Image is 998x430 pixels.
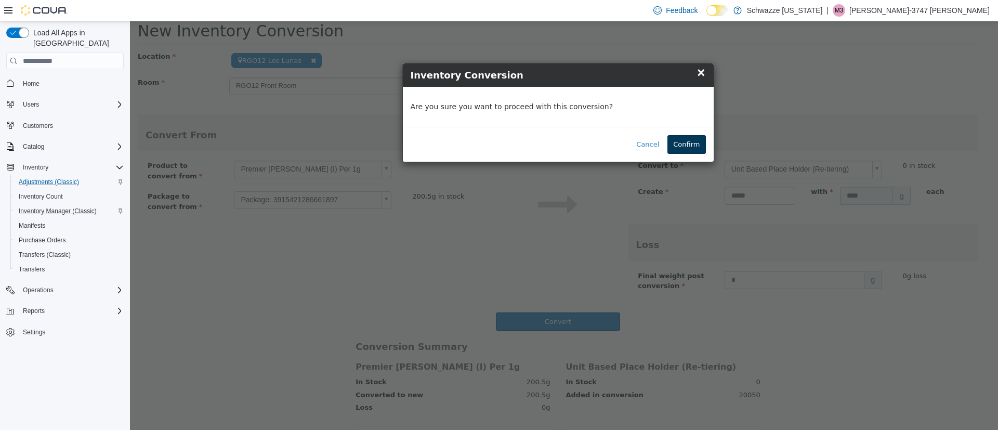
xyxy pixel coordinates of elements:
span: Reports [19,305,124,317]
span: Purchase Orders [19,236,66,244]
a: Settings [19,326,49,338]
button: Operations [19,284,58,296]
span: Home [23,80,40,88]
span: Catalog [19,140,124,153]
span: Adjustments (Classic) [19,178,79,186]
a: Customers [19,120,57,132]
span: Inventory [19,161,124,174]
p: Are you sure you want to proceed with this conversion? [281,80,576,91]
span: Purchase Orders [15,234,124,246]
button: Operations [2,283,128,297]
span: Manifests [19,221,45,230]
button: Cancel [501,114,535,133]
span: Transfers [15,263,124,276]
button: Inventory Manager (Classic) [10,204,128,218]
a: Inventory Count [15,190,67,203]
a: Transfers [15,263,49,276]
span: Customers [19,119,124,132]
nav: Complex example [6,71,124,367]
a: Transfers (Classic) [15,249,75,261]
button: Purchase Orders [10,233,128,247]
button: Users [2,97,128,112]
button: Reports [19,305,49,317]
span: Transfers [19,265,45,273]
button: Confirm [537,114,575,133]
button: Inventory [19,161,52,174]
span: Operations [23,286,54,294]
a: Purchase Orders [15,234,70,246]
button: Catalog [2,139,128,154]
span: Transfers (Classic) [15,249,124,261]
span: Users [23,100,39,109]
span: Customers [23,122,53,130]
button: Inventory [2,160,128,175]
a: Home [19,77,44,90]
span: Feedback [666,5,698,16]
button: Transfers [10,262,128,277]
img: Cova [21,5,68,16]
a: Manifests [15,219,49,232]
span: M3 [835,4,844,17]
p: [PERSON_NAME]-3747 [PERSON_NAME] [849,4,990,17]
span: Home [19,76,124,89]
span: × [567,45,576,57]
span: Load All Apps in [GEOGRAPHIC_DATA] [29,28,124,48]
button: Home [2,75,128,90]
p: | [826,4,829,17]
span: Settings [19,325,124,338]
span: Transfers (Classic) [19,251,71,259]
a: Adjustments (Classic) [15,176,83,188]
span: Settings [23,328,45,336]
button: Manifests [10,218,128,233]
span: Users [19,98,124,111]
span: Adjustments (Classic) [15,176,124,188]
span: Operations [19,284,124,296]
button: Inventory Count [10,189,128,204]
button: Users [19,98,43,111]
p: Schwazze [US_STATE] [747,4,823,17]
span: Inventory Manager (Classic) [19,207,97,215]
span: Inventory [23,163,48,172]
span: Reports [23,307,45,315]
span: Manifests [15,219,124,232]
button: Customers [2,118,128,133]
div: Michelle-3747 Tolentino [833,4,845,17]
span: Inventory Conversion [281,48,393,59]
button: Catalog [19,140,48,153]
input: Dark Mode [706,5,728,16]
button: Adjustments (Classic) [10,175,128,189]
button: Transfers (Classic) [10,247,128,262]
button: Settings [2,324,128,340]
span: Catalog [23,142,44,151]
span: Inventory Manager (Classic) [15,205,124,217]
span: Inventory Count [19,192,63,201]
button: Reports [2,304,128,318]
span: Inventory Count [15,190,124,203]
a: Inventory Manager (Classic) [15,205,101,217]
